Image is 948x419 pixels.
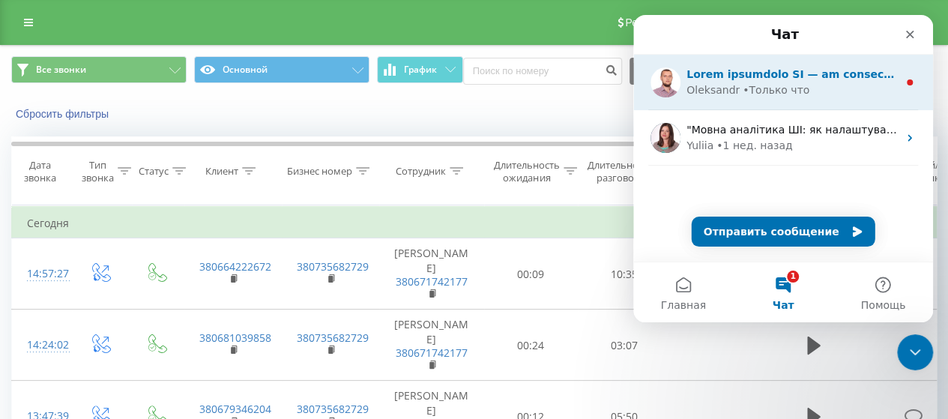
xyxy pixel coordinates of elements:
[396,346,468,360] a: 380671742177
[377,56,463,83] button: График
[27,337,69,352] font: 14:24:02
[27,266,69,280] font: 14:57:27
[297,331,369,345] a: 380735682729
[199,331,271,345] a: 380681039858
[404,63,437,76] font: График
[463,58,622,85] input: Поиск по номеру
[630,58,710,85] button: Экспорт
[139,164,169,178] font: Статус
[199,402,271,416] a: 380679346204
[611,338,638,352] font: 03:07
[396,164,446,178] font: Сотрудник
[394,246,468,275] font: [PERSON_NAME]
[27,216,69,230] font: Сегодня
[194,56,369,83] button: Основной
[223,63,268,76] font: Основной
[588,158,653,184] font: Длительность разговора
[396,274,468,289] a: 380671742177
[633,15,933,322] iframe: Интерком-чат в режиме реального времени
[287,164,352,178] font: Бизнес номер
[24,158,56,184] font: Дата звонка
[82,158,114,184] font: Тип звонка
[11,107,116,121] button: Сбросить фильтры
[625,16,748,28] font: Реферальная программа
[16,108,109,120] font: Сбросить фильтры
[11,56,187,83] button: Все звонки
[394,317,468,346] font: [PERSON_NAME]
[297,259,369,274] a: 380735682729
[394,388,468,418] font: [PERSON_NAME]
[611,267,638,281] font: 10:35
[517,267,544,281] font: 00:09
[36,63,86,76] font: Все звонки
[517,338,544,352] font: 00:24
[897,334,933,370] iframe: Интерком-чат в режиме реального времени
[205,164,238,178] font: Клиент
[494,158,560,184] font: Длительность ожидания
[199,259,271,274] a: 380664222672
[297,402,369,416] a: 380735682729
